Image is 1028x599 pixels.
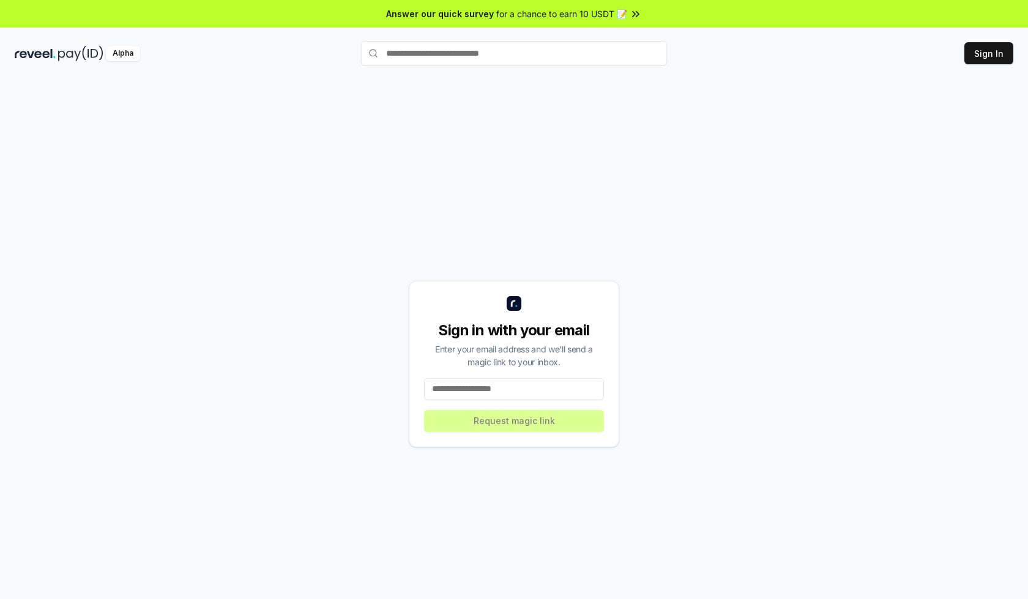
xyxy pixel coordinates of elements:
[424,343,604,368] div: Enter your email address and we’ll send a magic link to your inbox.
[507,296,521,311] img: logo_small
[58,46,103,61] img: pay_id
[386,7,494,20] span: Answer our quick survey
[496,7,627,20] span: for a chance to earn 10 USDT 📝
[964,42,1013,64] button: Sign In
[106,46,140,61] div: Alpha
[15,46,56,61] img: reveel_dark
[424,321,604,340] div: Sign in with your email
